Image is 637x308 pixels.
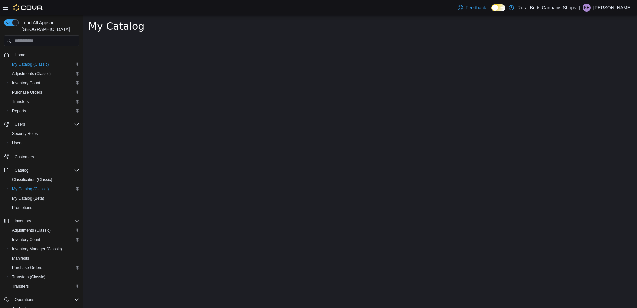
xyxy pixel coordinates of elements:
[9,204,79,212] span: Promotions
[12,153,37,161] a: Customers
[15,218,31,224] span: Inventory
[15,168,28,173] span: Catalog
[7,235,82,244] button: Inventory Count
[12,90,42,95] span: Purchase Orders
[19,19,79,33] span: Load All Apps in [GEOGRAPHIC_DATA]
[7,184,82,194] button: My Catalog (Classic)
[9,204,35,212] a: Promotions
[12,166,79,174] span: Catalog
[12,274,45,280] span: Transfers (Classic)
[9,176,79,184] span: Classification (Classic)
[12,228,51,233] span: Adjustments (Classic)
[7,254,82,263] button: Manifests
[9,107,29,115] a: Reports
[15,297,34,302] span: Operations
[7,60,82,69] button: My Catalog (Classic)
[7,78,82,88] button: Inventory Count
[593,4,632,12] p: [PERSON_NAME]
[1,216,82,226] button: Inventory
[9,98,31,106] a: Transfers
[9,130,79,138] span: Security Roles
[9,79,43,87] a: Inventory Count
[7,244,82,254] button: Inventory Manager (Classic)
[517,4,576,12] p: Rural Buds Cannabis Shops
[12,237,40,242] span: Inventory Count
[9,226,53,234] a: Adjustments (Classic)
[12,99,29,104] span: Transfers
[7,97,82,106] button: Transfers
[491,4,505,11] input: Dark Mode
[12,296,79,304] span: Operations
[9,185,79,193] span: My Catalog (Classic)
[9,139,79,147] span: Users
[7,129,82,138] button: Security Roles
[12,246,62,252] span: Inventory Manager (Classic)
[12,71,51,76] span: Adjustments (Classic)
[13,4,43,11] img: Cova
[7,226,82,235] button: Adjustments (Classic)
[9,194,47,202] a: My Catalog (Beta)
[9,60,52,68] a: My Catalog (Classic)
[1,166,82,175] button: Catalog
[9,88,79,96] span: Purchase Orders
[9,273,79,281] span: Transfers (Classic)
[7,203,82,212] button: Promotions
[9,226,79,234] span: Adjustments (Classic)
[583,4,591,12] div: Kieran Fowler
[15,122,25,127] span: Users
[1,50,82,60] button: Home
[12,265,42,270] span: Purchase Orders
[12,196,44,201] span: My Catalog (Beta)
[12,256,29,261] span: Manifests
[9,245,65,253] a: Inventory Manager (Classic)
[9,264,45,272] a: Purchase Orders
[7,106,82,116] button: Reports
[9,236,79,244] span: Inventory Count
[12,51,79,59] span: Home
[455,1,489,14] a: Feedback
[9,185,52,193] a: My Catalog (Classic)
[12,166,31,174] button: Catalog
[7,69,82,78] button: Adjustments (Classic)
[9,176,55,184] a: Classification (Classic)
[7,88,82,97] button: Purchase Orders
[9,79,79,87] span: Inventory Count
[9,88,45,96] a: Purchase Orders
[7,138,82,148] button: Users
[12,186,49,192] span: My Catalog (Classic)
[9,194,79,202] span: My Catalog (Beta)
[9,273,48,281] a: Transfers (Classic)
[9,70,53,78] a: Adjustments (Classic)
[9,98,79,106] span: Transfers
[9,130,40,138] a: Security Roles
[9,282,31,290] a: Transfers
[9,236,43,244] a: Inventory Count
[1,120,82,129] button: Users
[9,107,79,115] span: Reports
[9,254,79,262] span: Manifests
[12,177,52,182] span: Classification (Classic)
[9,264,79,272] span: Purchase Orders
[12,217,34,225] button: Inventory
[12,51,28,59] a: Home
[7,175,82,184] button: Classification (Classic)
[12,205,32,210] span: Promotions
[12,217,79,225] span: Inventory
[12,152,79,161] span: Customers
[12,120,28,128] button: Users
[7,272,82,282] button: Transfers (Classic)
[7,282,82,291] button: Transfers
[466,4,486,11] span: Feedback
[12,296,37,304] button: Operations
[579,4,580,12] p: |
[12,131,38,136] span: Security Roles
[1,152,82,161] button: Customers
[1,295,82,304] button: Operations
[15,52,25,58] span: Home
[9,245,79,253] span: Inventory Manager (Classic)
[12,80,40,86] span: Inventory Count
[7,263,82,272] button: Purchase Orders
[15,154,34,160] span: Customers
[9,70,79,78] span: Adjustments (Classic)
